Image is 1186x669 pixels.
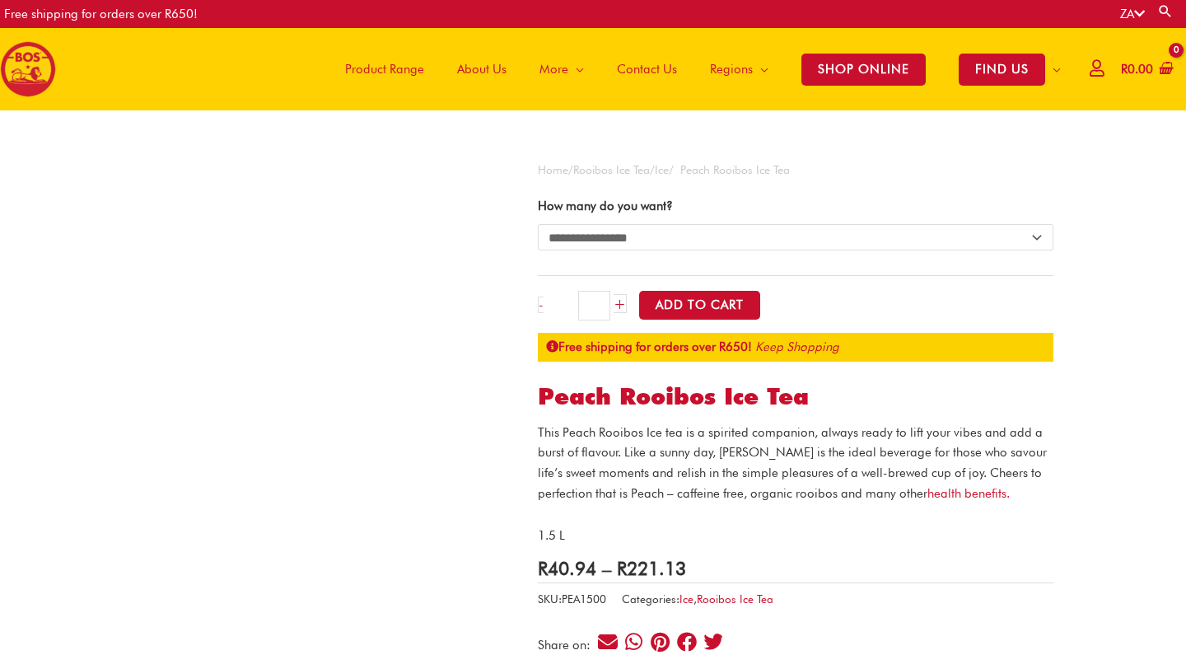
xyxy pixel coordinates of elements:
label: How many do you want? [538,199,673,213]
a: Rooibos Ice Tea [573,163,650,176]
span: R [1121,62,1128,77]
div: Share on pinterest [649,631,671,653]
span: More [539,44,568,94]
a: ZA [1120,7,1145,21]
div: Share on: [538,639,596,652]
a: View Shopping Cart, empty [1118,51,1174,88]
a: health benefits. [927,486,1010,501]
a: Ice [679,592,693,606]
span: Contact Us [617,44,677,94]
span: Categories: , [622,589,773,610]
a: Keep Shopping [755,339,839,354]
input: Product quantity [578,291,610,320]
a: Search button [1157,3,1174,19]
a: Regions [693,28,785,110]
span: Product Range [345,44,424,94]
div: Share on email [596,631,619,653]
a: SHOP ONLINE [785,28,942,110]
a: Home [538,163,568,176]
nav: Site Navigation [316,28,1077,110]
bdi: 221.13 [617,557,686,579]
h1: Peach Rooibos Ice Tea [538,383,1053,411]
div: Share on facebook [675,631,698,653]
div: Share on whatsapp [623,631,645,653]
span: – [602,557,611,579]
a: - [538,297,544,313]
button: Add to Cart [639,291,760,320]
a: Product Range [329,28,441,110]
span: PEA1500 [562,592,606,606]
span: About Us [457,44,507,94]
p: 1.5 L [538,526,1053,546]
a: + [614,294,627,313]
nav: Breadcrumb [538,160,1053,180]
p: This Peach Rooibos Ice tea is a spirited companion, always ready to lift your vibes and add a bur... [538,423,1053,504]
span: Regions [710,44,753,94]
strong: Free shipping for orders over R650! [546,339,752,354]
bdi: 0.00 [1121,62,1153,77]
span: SKU: [538,589,606,610]
span: SHOP ONLINE [801,54,926,86]
a: More [523,28,600,110]
bdi: 40.94 [538,557,596,579]
a: Contact Us [600,28,693,110]
a: About Us [441,28,523,110]
a: Rooibos Ice Tea [697,592,773,606]
span: R [617,557,627,579]
div: Share on twitter [702,631,724,653]
span: R [538,557,548,579]
span: FIND US [959,54,1045,86]
a: Ice [655,163,669,176]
